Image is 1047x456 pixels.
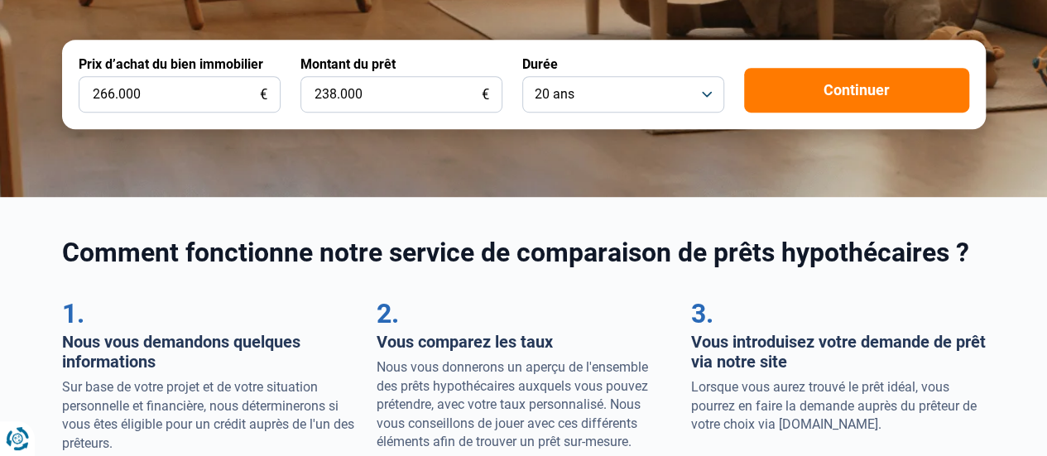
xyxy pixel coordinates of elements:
span: 2. [377,298,399,329]
h2: Comment fonctionne notre service de comparaison de prêts hypothécaires ? [62,237,986,268]
h3: Vous comparez les taux [377,332,671,352]
button: 20 ans [522,76,724,113]
span: € [482,88,489,102]
label: Prix d’achat du bien immobilier [79,56,263,72]
span: 20 ans [535,85,574,103]
span: 3. [691,298,713,329]
span: € [260,88,267,102]
label: Montant du prêt [300,56,396,72]
p: Lorsque vous aurez trouvé le prêt idéal, vous pourrez en faire la demande auprès du prêteur de vo... [691,378,986,434]
label: Durée [522,56,558,72]
h3: Nous vous demandons quelques informations [62,332,357,372]
p: Sur base de votre projet et de votre situation personnelle et financière, nous déterminerons si v... [62,378,357,453]
button: Continuer [744,68,969,113]
h3: Vous introduisez votre demande de prêt via notre site [691,332,986,372]
span: 1. [62,298,84,329]
p: Nous vous donnerons un aperçu de l'ensemble des prêts hypothécaires auxquels vous pouvez prétendr... [377,358,671,451]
